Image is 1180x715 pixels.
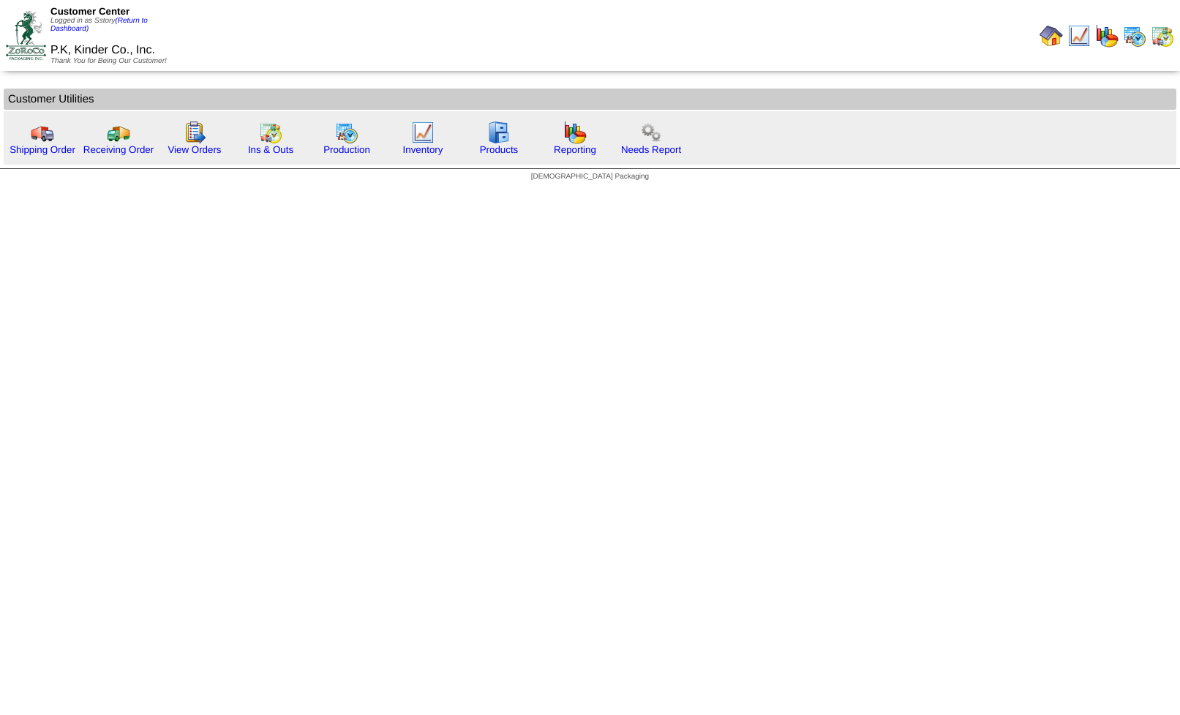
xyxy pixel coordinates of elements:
a: Inventory [403,144,443,155]
img: calendarinout.gif [259,121,282,144]
img: line_graph.gif [1067,24,1091,48]
img: graph.gif [563,121,587,144]
img: cabinet.gif [487,121,511,144]
img: calendarprod.gif [1123,24,1146,48]
img: truck2.gif [107,121,130,144]
a: Reporting [554,144,596,155]
a: Needs Report [621,144,681,155]
span: Customer Center [50,6,129,17]
a: View Orders [168,144,221,155]
img: graph.gif [1095,24,1119,48]
a: Shipping Order [10,144,75,155]
img: ZoRoCo_Logo(Green%26Foil)%20jpg.webp [6,11,46,60]
img: workflow.png [639,121,663,144]
a: Products [480,144,519,155]
img: calendarinout.gif [1151,24,1174,48]
span: P.K, Kinder Co., Inc. [50,44,155,56]
span: [DEMOGRAPHIC_DATA] Packaging [531,173,649,181]
td: Customer Utilities [4,89,1176,110]
img: line_graph.gif [411,121,435,144]
a: Receiving Order [83,144,154,155]
img: workorder.gif [183,121,206,144]
a: (Return to Dashboard) [50,17,148,33]
span: Logged in as Sstory [50,17,148,33]
a: Production [323,144,370,155]
img: truck.gif [31,121,54,144]
img: home.gif [1040,24,1063,48]
a: Ins & Outs [248,144,293,155]
span: Thank You for Being Our Customer! [50,57,167,65]
img: calendarprod.gif [335,121,358,144]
